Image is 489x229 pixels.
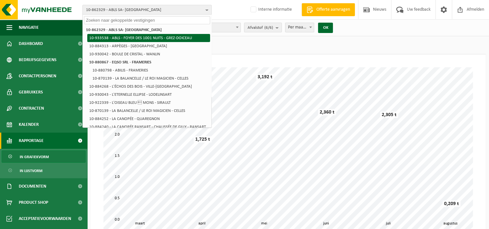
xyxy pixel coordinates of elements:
span: Kalender [19,116,39,133]
li: 10-884313 - ARPÈGES - [GEOGRAPHIC_DATA] [87,42,210,50]
label: Interne informatie [249,5,292,15]
li: 10-884240 - LA CANOPÉE RANSART - CHAUSSÉE DE GILLY - RANSART [87,123,210,131]
span: Dashboard [19,36,43,52]
li: 10-870139 - LA BALANCELLE / LE ROI MAGICIEN - CELLES [90,74,210,82]
span: Acceptatievoorwaarden [19,211,71,227]
div: 1,725 t [194,136,212,143]
div: 2,305 t [380,112,398,118]
span: Afvalstof [248,23,273,33]
span: Contactpersonen [19,68,56,84]
li: 10-930042 - BOULE DE CRISTAL - WANLIN [87,50,210,58]
button: OK [318,23,333,33]
span: 10-862329 - ABLS SA- [GEOGRAPHIC_DATA] [86,5,203,15]
input: Zoeken naar gekoppelde vestigingen [84,16,210,24]
a: In lijstvorm [2,164,86,177]
li: 10-930043 - L'ETERNELLE ELLIPSE - LODELINSART [87,91,210,99]
span: Rapportage [19,133,44,149]
button: 10-862329 - ABLS SA- [GEOGRAPHIC_DATA] [82,5,212,15]
strong: 10-880867 - EQSO SRL - FRAMERIES [89,60,151,64]
span: In grafiekvorm [20,151,49,163]
button: Afvalstof(6/6) [244,23,282,32]
count: (6/6) [264,26,273,30]
a: Offerte aanvragen [302,3,355,16]
span: Navigatie [19,19,39,36]
li: 10-884268 - L'ÉCHOS DES BOIS - VILLE-[GEOGRAPHIC_DATA] [87,82,210,91]
strong: 10-862329 - ABLS SA- [GEOGRAPHIC_DATA] [86,28,162,32]
li: 10-922339 - L'OISEAU BLEU  MONS - SIRAULT [87,99,210,107]
a: In grafiekvorm [2,150,86,163]
span: Contracten [19,100,44,116]
span: Offerte aanvragen [315,6,352,13]
span: Per maand [285,23,314,32]
li: 10-884252 - LA CANOPÉE - QUAREGNON [87,115,210,123]
span: Gebruikers [19,84,43,100]
li: 10-870139 - LA BALANCELLE / LE ROI MAGICIEN - CELLES [87,107,210,115]
div: 2,360 t [318,109,336,115]
div: 3,192 t [256,74,274,80]
span: Bedrijfsgegevens [19,52,57,68]
li: 10-880798 - ABILIS - FRAMERIES [90,66,210,74]
span: In lijstvorm [20,165,42,177]
li: 10-933538 - ABLS - FOYER DES 1001 NUITS - GREZ-DOICEAU [87,34,210,42]
span: Documenten [19,178,46,194]
span: Product Shop [19,194,48,211]
div: 0,209 t [442,201,461,207]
